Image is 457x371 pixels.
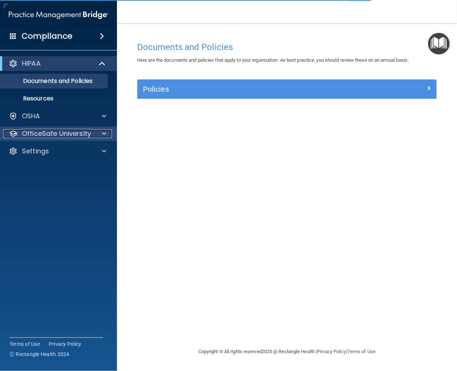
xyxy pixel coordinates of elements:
[22,147,49,156] p: Settings
[10,340,40,348] a: Terms of Use
[137,42,437,52] h4: Documents and Policies
[143,85,356,93] h5: Policies
[22,59,41,68] p: HIPAA
[9,59,106,68] a: HIPAA
[154,340,420,363] div: Copyright © All rights reserved 2025 @ Rectangle Health | |
[22,129,91,138] p: OfficeSafe University
[428,33,450,54] button: Open Resource Center
[49,340,82,348] a: Privacy Policy
[9,112,106,121] a: OSHA
[9,129,106,138] a: OfficeSafe University
[347,349,375,354] a: Terms of Use
[143,83,431,95] a: Policies
[9,8,108,22] img: PMB logo
[5,95,105,102] p: Resources
[9,147,106,156] a: Settings
[22,112,40,121] p: OSHA
[137,57,409,63] span: Here are the documents and policies that apply to your organization. As best practice, you should...
[10,351,69,358] span: Ⓒ Rectangle Health 2024
[5,77,105,85] p: Documents and Policies
[22,31,72,41] h4: Compliance
[317,349,346,354] a: Privacy Policy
